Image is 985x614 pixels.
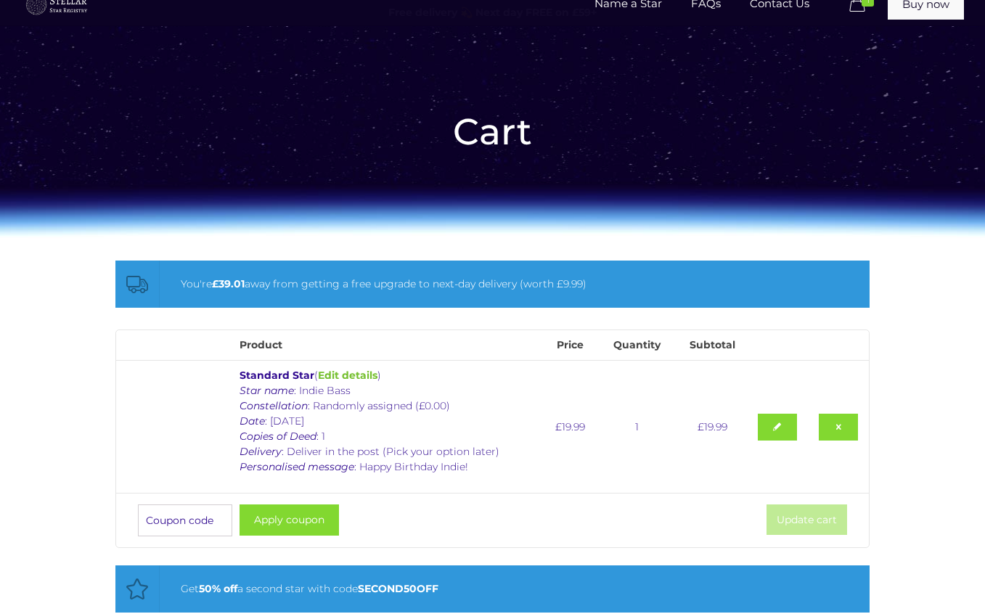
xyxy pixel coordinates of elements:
[115,112,870,152] h1: Cart
[240,460,354,473] i: Personalised message
[199,582,237,595] b: 50% off
[596,330,679,360] th: Quantity
[232,330,545,360] th: Product
[240,383,538,475] p: : Indie Bass : Randomly assigned (£0.00) : [DATE] : 1 : Deliver in the post (Pick your option lat...
[138,504,232,536] input: Coupon code
[240,369,314,382] b: Standard Star
[555,420,562,433] span: £
[212,277,218,290] span: £
[596,360,679,493] td: 1
[240,399,308,412] i: Constellation
[212,277,245,290] bdi: 39.01
[181,580,830,598] div: Get a second star with code
[767,504,847,535] button: Update cart
[545,330,596,360] th: Price
[358,582,438,595] b: SECOND50OFF
[555,420,585,433] bdi: 19.99
[698,420,704,433] span: £
[181,275,830,293] div: You're away from getting a free upgrade to next-day delivery (worth £9.99)
[240,384,294,397] i: Star name
[698,420,727,433] bdi: 19.99
[240,504,339,536] button: Apply coupon
[232,360,545,493] td: ( )
[318,369,377,382] a: Edit details
[240,414,265,427] i: Date
[240,430,316,443] i: Copies of Deed
[240,445,282,458] i: Delivery
[678,330,747,360] th: Subtotal
[819,414,858,441] a: Remove this item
